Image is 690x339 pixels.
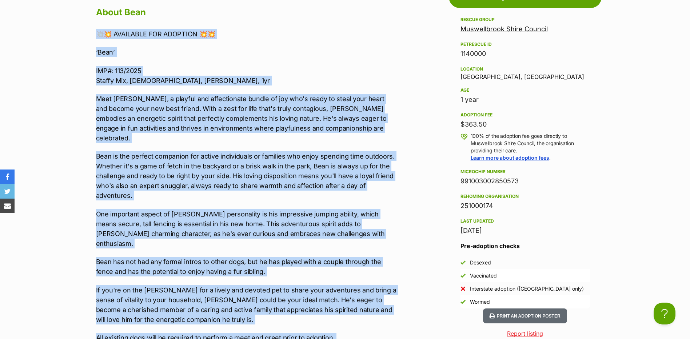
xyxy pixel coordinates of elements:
[449,329,602,338] a: Report listing
[96,66,396,85] p: IMP#: 113/2025 Staffy Mix, [DEMOGRAPHIC_DATA], [PERSON_NAME], 1yr
[470,298,490,306] div: Wormed
[470,259,491,266] div: Desexed
[460,169,590,175] div: Microchip number
[460,17,590,23] div: Rescue group
[96,209,396,248] p: One important aspect of [PERSON_NAME] personality is his impressive jumping ability, which means ...
[96,47,396,57] p: ‘Bean’
[460,286,466,291] img: No
[96,257,396,276] p: Bean has not had any formal intros to other dogs, but he has played with a couple through the fen...
[460,226,590,236] div: [DATE]
[460,201,590,211] div: 251000174
[96,4,396,20] h2: About Bean
[460,299,466,304] img: Yes
[460,119,590,129] div: $363.50
[460,194,590,199] div: Rehoming organisation
[460,95,590,105] div: 1 year
[470,272,497,279] div: Vaccinated
[460,260,466,265] img: Yes
[96,285,396,324] p: If you're on the [PERSON_NAME] for a lively and devoted pet to share your adventures and bring a ...
[460,65,590,80] div: [GEOGRAPHIC_DATA], [GEOGRAPHIC_DATA]
[460,273,466,278] img: Yes
[460,49,590,59] div: 1140000
[460,66,590,72] div: Location
[460,41,590,47] div: PetRescue ID
[460,176,590,186] div: 991003002850573
[471,155,549,161] a: Learn more about adoption fees
[471,132,590,161] p: 100% of the adoption fee goes directly to Muswellbrook Shire Council, the organisation providing ...
[460,87,590,93] div: Age
[460,25,548,33] a: Muswellbrook Shire Council
[96,94,396,143] p: Meet [PERSON_NAME], a playful and affectionate bundle of joy who's ready to steal your heart and ...
[96,151,396,200] p: Bean is the perfect companion for active individuals or families who enjoy spending time outdoors...
[654,303,675,324] iframe: Help Scout Beacon - Open
[470,285,584,292] div: Interstate adoption ([GEOGRAPHIC_DATA] only)
[460,242,590,250] h3: Pre-adoption checks
[483,308,567,323] button: Print an adoption poster
[96,29,396,39] p: 💥💥 AVAILABLE FOR ADOPTION 💥💥
[460,112,590,118] div: Adoption fee
[460,218,590,224] div: Last updated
